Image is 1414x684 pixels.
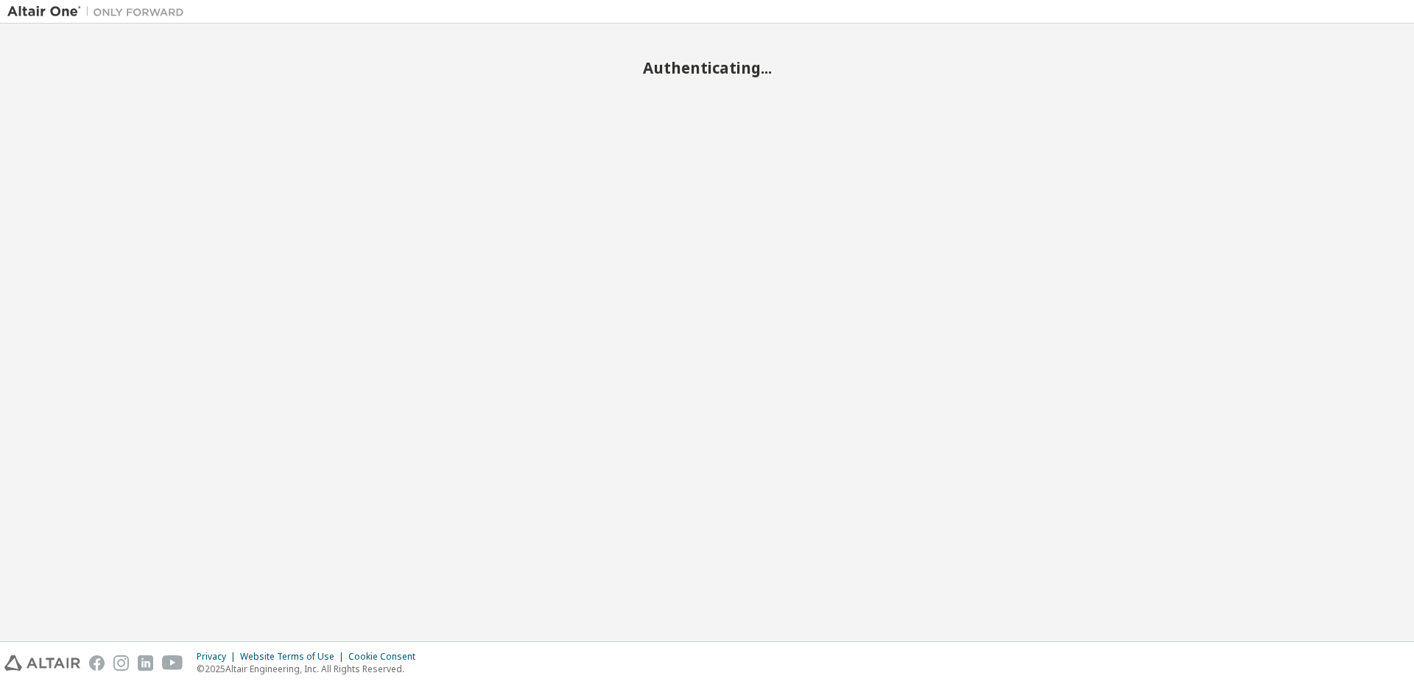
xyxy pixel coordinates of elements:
[4,655,80,671] img: altair_logo.svg
[7,4,191,19] img: Altair One
[89,655,105,671] img: facebook.svg
[348,651,424,663] div: Cookie Consent
[7,58,1407,77] h2: Authenticating...
[162,655,183,671] img: youtube.svg
[197,663,424,675] p: © 2025 Altair Engineering, Inc. All Rights Reserved.
[240,651,348,663] div: Website Terms of Use
[113,655,129,671] img: instagram.svg
[138,655,153,671] img: linkedin.svg
[197,651,240,663] div: Privacy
